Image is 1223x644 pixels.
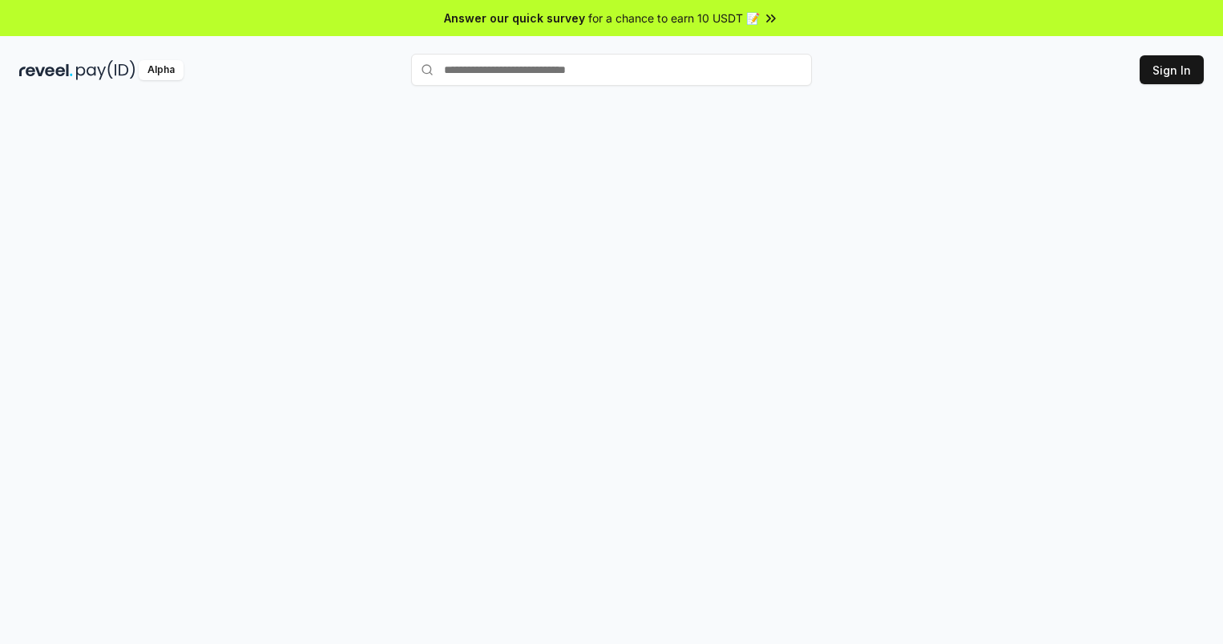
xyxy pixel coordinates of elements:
span: for a chance to earn 10 USDT 📝 [588,10,760,26]
img: pay_id [76,60,135,80]
img: reveel_dark [19,60,73,80]
div: Alpha [139,60,184,80]
span: Answer our quick survey [444,10,585,26]
button: Sign In [1140,55,1204,84]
